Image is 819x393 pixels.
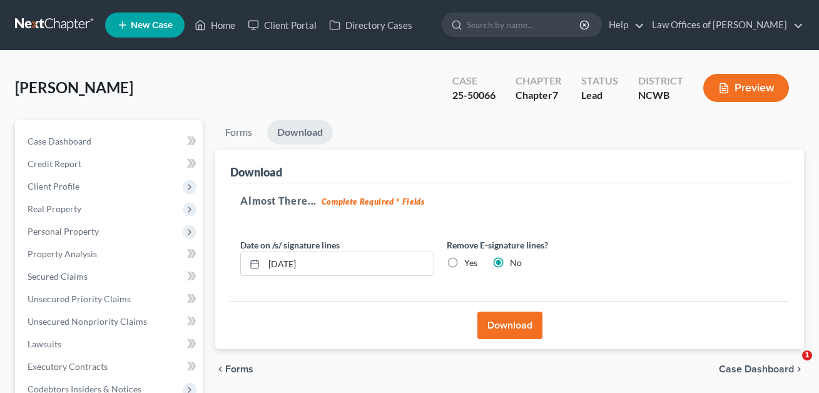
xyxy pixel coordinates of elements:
span: Personal Property [28,226,99,237]
button: chevron_left Forms [215,364,270,374]
span: Client Profile [28,181,79,191]
a: Unsecured Nonpriority Claims [18,310,203,333]
input: MM/DD/YYYY [264,252,434,276]
a: Directory Cases [323,14,419,36]
a: Home [188,14,242,36]
div: Chapter [516,88,561,103]
a: Download [267,120,333,145]
label: Date on /s/ signature lines [240,238,340,252]
span: [PERSON_NAME] [15,78,133,96]
span: Unsecured Priority Claims [28,293,131,304]
button: Preview [703,74,789,102]
a: Executory Contracts [18,355,203,378]
span: Lawsuits [28,339,61,349]
div: Case [452,74,496,88]
span: New Case [131,21,173,30]
div: 25-50066 [452,88,496,103]
a: Secured Claims [18,265,203,288]
h5: Almost There... [240,193,779,208]
i: chevron_left [215,364,225,374]
span: Credit Report [28,158,81,169]
span: Case Dashboard [28,136,91,146]
div: Lead [581,88,618,103]
div: Chapter [516,74,561,88]
button: Download [477,312,542,339]
a: Help [603,14,644,36]
label: Yes [464,257,477,269]
span: 7 [552,89,558,101]
a: Case Dashboard [18,130,203,153]
strong: Complete Required * Fields [322,196,425,207]
a: Client Portal [242,14,323,36]
span: Real Property [28,203,81,214]
span: Case Dashboard [719,364,794,374]
div: Download [230,165,282,180]
a: Lawsuits [18,333,203,355]
a: Case Dashboard chevron_right [719,364,804,374]
span: Property Analysis [28,248,97,259]
a: Credit Report [18,153,203,175]
label: No [510,257,522,269]
iframe: Intercom live chat [776,350,806,380]
a: Law Offices of [PERSON_NAME] [646,14,803,36]
span: Executory Contracts [28,361,108,372]
span: Forms [225,364,253,374]
div: Status [581,74,618,88]
a: Property Analysis [18,243,203,265]
label: Remove E-signature lines? [447,238,641,252]
input: Search by name... [467,13,581,36]
div: District [638,74,683,88]
a: Forms [215,120,262,145]
a: Unsecured Priority Claims [18,288,203,310]
div: NCWB [638,88,683,103]
span: Secured Claims [28,271,88,282]
span: Unsecured Nonpriority Claims [28,316,147,327]
span: 1 [802,350,812,360]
